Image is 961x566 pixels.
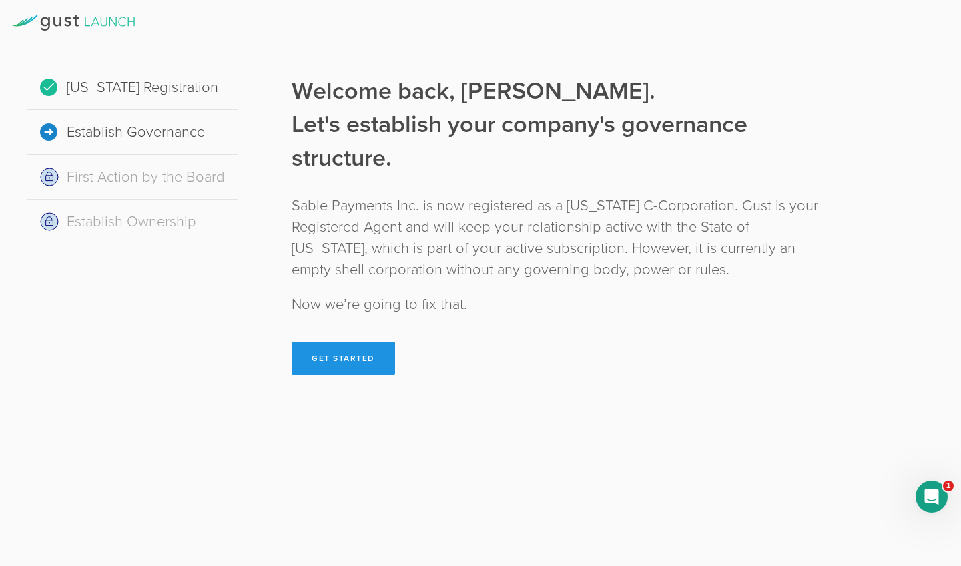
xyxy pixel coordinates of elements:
[943,481,954,491] span: 1
[27,110,238,155] div: Establish Governance
[27,65,238,110] div: [US_STATE] Registration
[292,195,828,280] div: Sable Payments Inc. is now registered as a [US_STATE] C-Corporation. Gust is your Registered Agen...
[292,342,395,375] button: Get Started
[292,108,828,175] div: Let's establish your company's governance structure.
[916,481,948,513] iframe: Intercom live chat
[292,294,828,315] div: Now we’re going to fix that.
[292,75,828,108] div: Welcome back, [PERSON_NAME].
[27,155,238,200] div: First Action by the Board
[27,200,238,244] div: Establish Ownership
